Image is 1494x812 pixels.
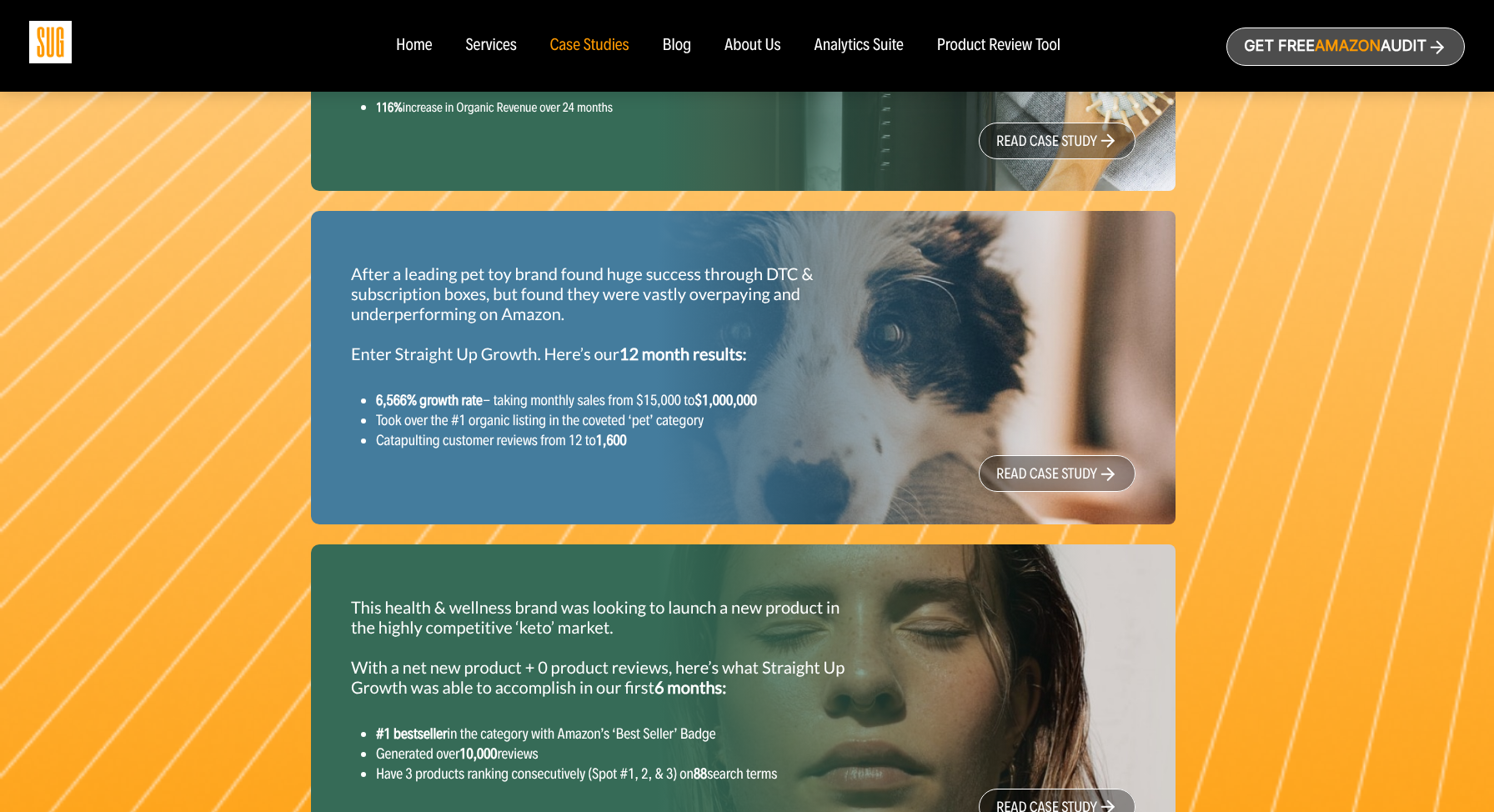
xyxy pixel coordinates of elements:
[351,598,865,698] p: This health & wellness brand was looking to launch a new product in the highly competitive ‘keto’...
[351,264,865,364] p: After a leading pet toy brand found huge success through DTC & subscription boxes, but found they...
[550,37,629,55] a: Case Studies
[1226,28,1465,66] a: Get freeAmazonAudit
[815,37,904,55] a: Analytics Suite
[376,724,865,744] li: in the category with Amazon’s ‘Best Seller’ Badge
[654,678,726,698] strong: 6 months:
[376,390,865,410] li: - taking monthly sales from $15,000 to
[937,37,1060,55] a: Product Review Tool
[694,391,757,409] strong: $1,000,000
[376,744,865,764] li: Generated over reviews
[376,724,447,743] strong: #1 bestseller
[376,99,613,115] small: increase in Organic Revenue over 24 months
[1315,38,1381,55] span: Amazon
[376,764,865,784] li: Have 3 products ranking consecutively (Spot #1, 2, & 3) on search terms
[376,391,483,409] strong: 6,566% growth rate
[979,455,1136,492] a: read case study
[694,764,707,783] strong: 88
[376,410,865,430] li: Took over the #1 organic listing in the coveted ‘pet’ category
[979,123,1136,159] a: read case study
[376,99,403,115] strong: 116%
[465,37,516,55] a: Services
[619,344,747,364] strong: 12 month results:
[663,37,692,55] a: Blog
[724,37,781,55] a: About Us
[596,431,627,449] strong: 1,600
[376,430,865,450] li: Catapulting customer reviews from 12 to
[29,21,72,63] img: Sug
[459,744,497,763] strong: 10,000
[396,37,432,55] a: Home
